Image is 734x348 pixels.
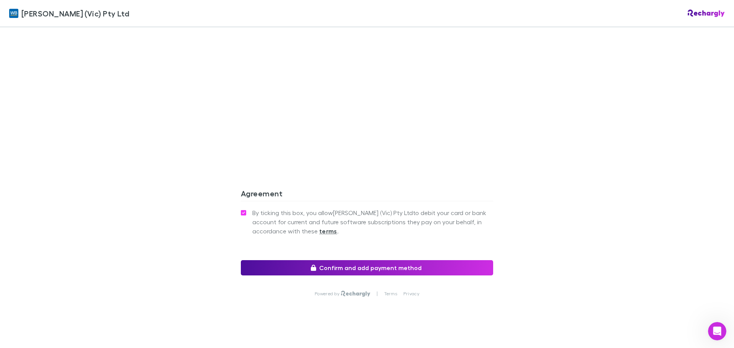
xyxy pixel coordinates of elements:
span: By ticking this box, you allow [PERSON_NAME] (Vic) Pty Ltd to debit your card or bank account for... [252,208,493,236]
a: Terms [384,291,397,297]
p: Powered by [315,291,341,297]
span: [PERSON_NAME] (Vic) Pty Ltd [21,8,129,19]
h3: Agreement [241,189,493,201]
a: Privacy [403,291,419,297]
img: Rechargly Logo [688,10,725,17]
img: William Buck (Vic) Pty Ltd's Logo [9,9,18,18]
p: | [377,291,378,297]
iframe: Intercom live chat [708,322,726,340]
button: Confirm and add payment method [241,260,493,275]
strong: terms [319,227,337,235]
img: Rechargly Logo [341,291,370,297]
